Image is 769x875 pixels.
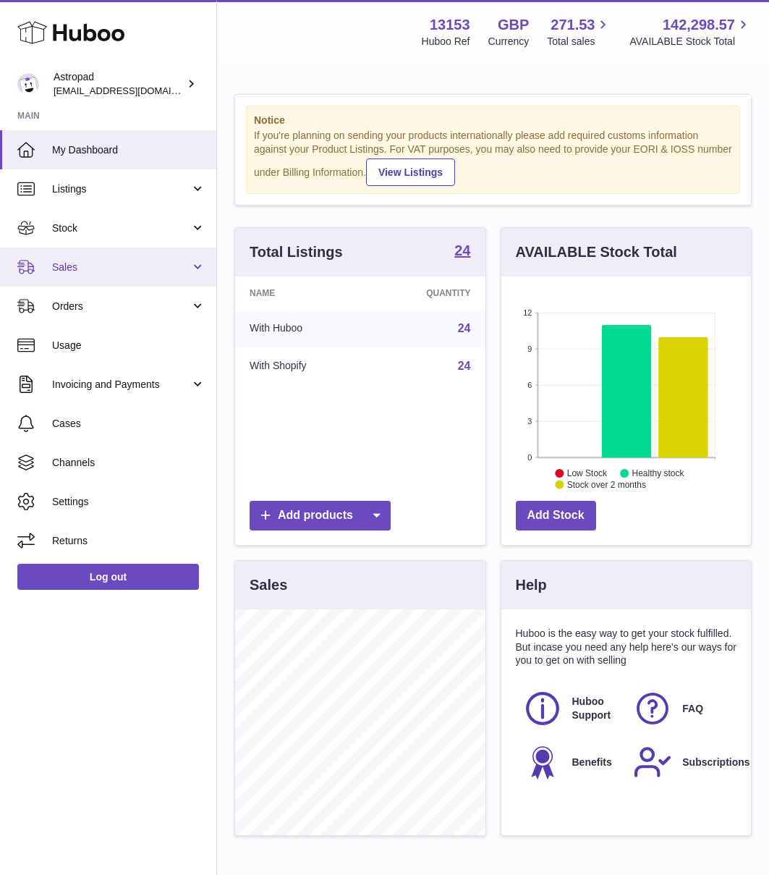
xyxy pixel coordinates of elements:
span: Usage [52,339,205,352]
span: [EMAIL_ADDRESS][DOMAIN_NAME] [54,85,213,96]
span: Cases [52,417,205,431]
span: Returns [52,534,205,548]
span: Benefits [572,756,612,769]
text: 6 [527,381,532,389]
text: Stock over 2 months [566,480,645,490]
text: 12 [523,308,532,317]
p: Huboo is the easy way to get your stock fulfilled. But incase you need any help here's our ways f... [516,627,737,668]
a: Benefits [523,743,619,782]
span: 142,298.57 [663,15,735,35]
a: View Listings [366,158,455,186]
td: With Shopify [235,347,370,385]
span: Stock [52,221,190,235]
span: Sales [52,261,190,274]
span: AVAILABLE Stock Total [629,35,752,48]
span: Total sales [547,35,611,48]
a: Log out [17,564,199,590]
text: 3 [527,417,532,426]
a: Subscriptions [633,743,729,782]
a: 142,298.57 AVAILABLE Stock Total [629,15,752,48]
img: matt@astropad.com [17,73,39,95]
th: Quantity [370,276,485,310]
div: If you're planning on sending your products internationally please add required customs informati... [254,129,732,185]
strong: 13153 [430,15,470,35]
text: Low Stock [566,468,607,478]
a: 24 [458,360,471,372]
strong: GBP [498,15,529,35]
span: Subscriptions [682,756,749,769]
a: Huboo Support [523,689,619,728]
span: Channels [52,456,205,470]
a: 24 [454,243,470,261]
a: Add Stock [516,501,596,531]
h3: Total Listings [250,242,343,262]
h3: Sales [250,575,287,595]
th: Name [235,276,370,310]
span: Orders [52,300,190,313]
div: Astropad [54,70,184,98]
span: Settings [52,495,205,509]
text: Healthy stock [632,468,684,478]
span: Invoicing and Payments [52,378,190,392]
text: 0 [527,453,532,462]
a: FAQ [633,689,729,728]
span: FAQ [682,702,703,716]
a: 271.53 Total sales [547,15,611,48]
a: 24 [458,322,471,334]
span: My Dashboard [52,143,205,157]
strong: 24 [454,243,470,258]
span: Huboo Support [572,695,618,722]
td: With Huboo [235,310,370,347]
div: Currency [488,35,530,48]
text: 9 [527,344,532,353]
h3: Help [516,575,547,595]
strong: Notice [254,114,732,127]
div: Huboo Ref [422,35,470,48]
span: 271.53 [551,15,595,35]
span: Listings [52,182,190,196]
a: Add products [250,501,391,531]
h3: AVAILABLE Stock Total [516,242,677,262]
